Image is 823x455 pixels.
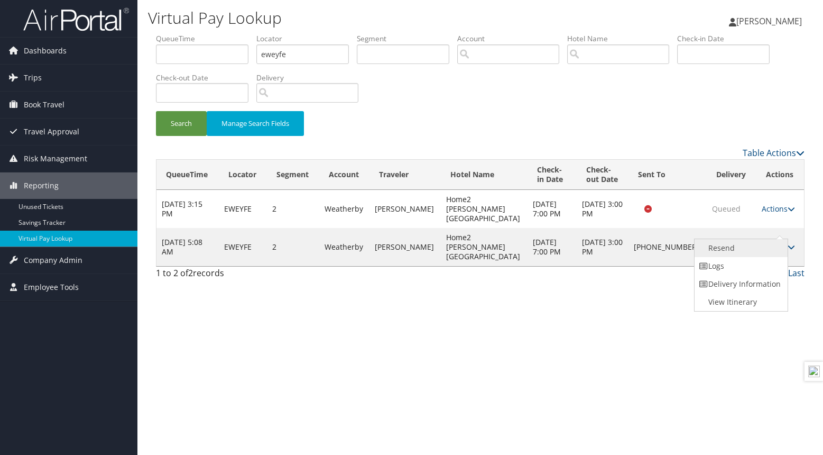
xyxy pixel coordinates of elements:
[319,228,369,266] td: Weatherby
[24,38,67,64] span: Dashboards
[24,247,82,274] span: Company Admin
[743,147,804,159] a: Table Actions
[369,190,441,228] td: [PERSON_NAME]
[729,5,812,37] a: [PERSON_NAME]
[219,190,267,228] td: EWEYFE
[528,160,577,190] th: Check-in Date: activate to sort column ascending
[156,228,219,266] td: [DATE] 5:08 AM
[695,257,785,275] a: Logs
[256,72,366,83] label: Delivery
[256,33,357,44] label: Locator
[267,228,319,266] td: 2
[528,228,577,266] td: [DATE] 7:00 PM
[577,160,628,190] th: Check-out Date: activate to sort column ascending
[24,145,87,172] span: Risk Management
[712,204,741,214] span: Queued
[156,267,306,285] div: 1 to 2 of records
[528,190,577,228] td: [DATE] 7:00 PM
[369,228,441,266] td: [PERSON_NAME]
[736,15,802,27] span: [PERSON_NAME]
[357,33,457,44] label: Segment
[319,160,369,190] th: Account: activate to sort column ascending
[267,190,319,228] td: 2
[756,160,804,190] th: Actions
[441,228,528,266] td: Home2 [PERSON_NAME][GEOGRAPHIC_DATA]
[156,33,256,44] label: QueueTime
[219,160,267,190] th: Locator: activate to sort column ascending
[267,160,319,190] th: Segment: activate to sort column ascending
[156,160,219,190] th: QueueTime: activate to sort column descending
[207,111,304,136] button: Manage Search Fields
[24,65,42,91] span: Trips
[24,119,79,145] span: Travel Approval
[567,33,677,44] label: Hotel Name
[695,239,785,257] a: Resend
[369,160,441,190] th: Traveler: activate to sort column ascending
[23,7,129,32] img: airportal-logo.png
[707,160,756,190] th: Delivery: activate to sort column ascending
[788,267,804,279] a: Last
[24,274,79,301] span: Employee Tools
[148,7,591,29] h1: Virtual Pay Lookup
[156,190,219,228] td: [DATE] 3:15 PM
[319,190,369,228] td: Weatherby
[441,160,528,190] th: Hotel Name: activate to sort column ascending
[577,228,628,266] td: [DATE] 3:00 PM
[762,204,795,214] a: Actions
[677,33,778,44] label: Check-in Date
[156,111,207,136] button: Search
[577,190,628,228] td: [DATE] 3:00 PM
[219,228,267,266] td: EWEYFE
[156,72,256,83] label: Check-out Date
[695,293,785,311] a: View Itinerary
[628,228,706,266] td: [PHONE_NUMBER]
[188,267,193,279] span: 2
[628,160,706,190] th: Sent To: activate to sort column ascending
[24,92,64,118] span: Book Travel
[457,33,567,44] label: Account
[695,275,785,293] a: Delivery Information
[24,172,59,199] span: Reporting
[441,190,528,228] td: Home2 [PERSON_NAME][GEOGRAPHIC_DATA]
